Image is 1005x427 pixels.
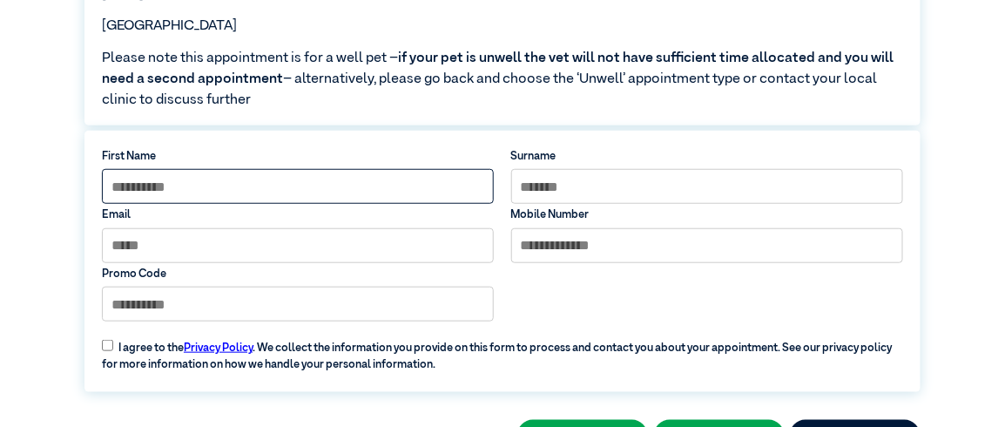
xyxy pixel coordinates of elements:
label: Surname [511,148,903,165]
span: [GEOGRAPHIC_DATA] [102,19,237,33]
span: if your pet is unwell the vet will not have sufficient time allocated and you will need a second ... [102,51,894,86]
span: Please note this appointment is for a well pet – – alternatively, please go back and choose the ‘... [102,48,903,111]
a: Privacy Policy [184,342,253,354]
label: Mobile Number [511,207,903,223]
input: I agree to thePrivacy Policy. We collect the information you provide on this form to process and ... [102,340,113,351]
label: First Name [102,148,494,165]
label: Email [102,207,494,223]
label: I agree to the . We collect the information you provide on this form to process and contact you a... [93,329,911,373]
label: Promo Code [102,266,494,282]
